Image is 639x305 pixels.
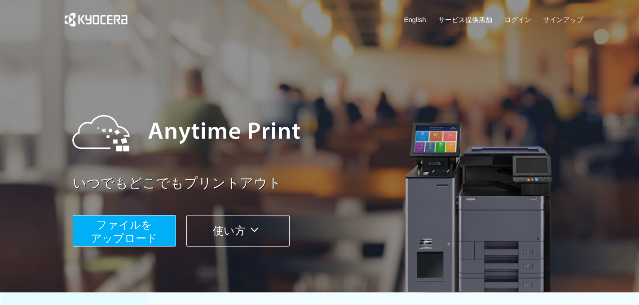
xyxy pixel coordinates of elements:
a: English [404,15,426,24]
a: サービス提供店舗 [438,15,492,24]
a: いつでもどこでもプリントアウト [73,174,589,193]
a: サインアップ [543,15,583,24]
button: ファイルを​​アップロード [73,215,176,247]
span: ファイルを ​​アップロード [91,219,158,244]
a: ログイン [504,15,531,24]
button: 使い方 [186,215,290,247]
